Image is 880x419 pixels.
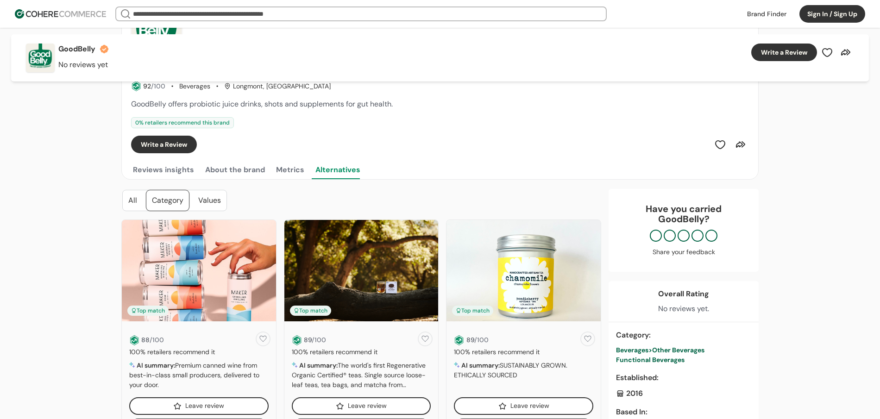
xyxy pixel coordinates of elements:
p: GoodBelly ? [618,214,749,224]
div: Longmont, [GEOGRAPHIC_DATA] [224,81,331,91]
span: 92 [143,82,151,90]
button: add to favorite [254,330,272,348]
span: SUSTAINABLY GROWN. ETHICALLY SOURCED [454,361,567,379]
button: add to favorite [416,330,434,348]
span: Premium canned wine from best-in-class small producers, delivered to your door. [129,361,259,389]
button: Metrics [274,161,306,179]
div: Category : [616,330,751,341]
div: 2016 [616,388,751,399]
button: Leave review [454,397,593,415]
span: AI summary: [137,361,175,369]
span: AI summary: [461,361,500,369]
div: 0 % retailers recommend this brand [131,117,234,128]
div: Functional Beverages [616,355,751,365]
div: Have you carried [618,204,749,224]
span: Other Beverages [652,346,704,354]
div: Established : [616,372,751,383]
button: Reviews insights [131,161,196,179]
div: Based In : [616,406,751,418]
div: All [123,190,143,211]
button: Write a Review [131,136,197,153]
div: Overall Rating [658,288,709,300]
div: No reviews yet. [658,303,709,314]
span: GoodBelly offers probiotic juice drinks, shots and supplements for gut health. [131,99,393,109]
a: Beverages>Other BeveragesFunctional Beverages [616,345,751,365]
div: Category [146,190,189,211]
div: Beverages [179,81,210,91]
div: Values [193,190,226,211]
span: Beverages [616,346,648,354]
button: About the brand [203,161,267,179]
div: Share your feedback [618,247,749,257]
button: Leave review [129,397,269,415]
span: AI summary: [299,361,338,369]
span: /100 [151,82,165,90]
button: Leave review [292,397,431,415]
button: add to favorite [578,330,597,348]
img: Cohere Logo [15,9,106,19]
button: Alternatives [314,161,362,179]
span: > [648,346,652,354]
button: Sign In / Sign Up [799,5,865,23]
